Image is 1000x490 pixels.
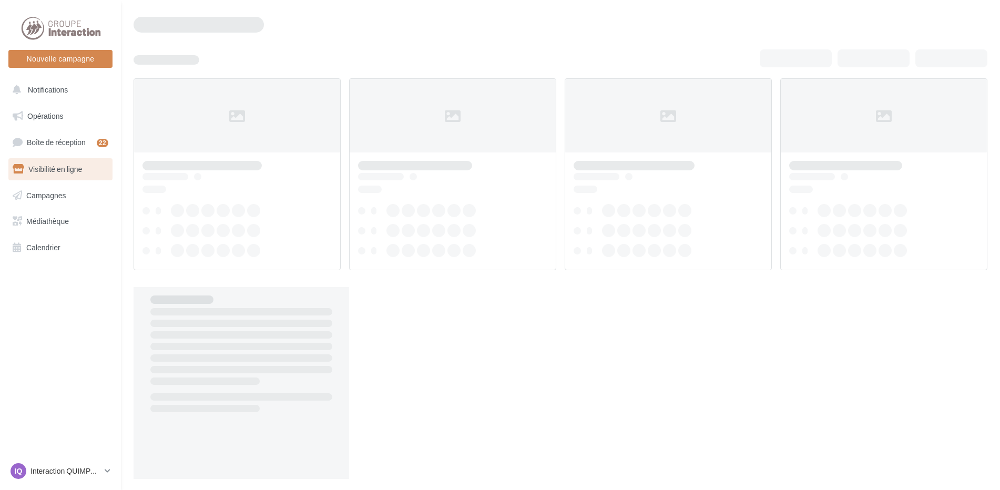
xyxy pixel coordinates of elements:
span: IQ [15,466,23,476]
span: Opérations [27,111,63,120]
span: Boîte de réception [27,138,86,147]
a: IQ Interaction QUIMPER [8,461,113,481]
button: Notifications [6,79,110,101]
a: Visibilité en ligne [6,158,115,180]
span: Médiathèque [26,217,69,226]
span: Notifications [28,85,68,94]
span: Visibilité en ligne [28,165,82,173]
span: Campagnes [26,190,66,199]
a: Opérations [6,105,115,127]
span: Calendrier [26,243,60,252]
p: Interaction QUIMPER [30,466,100,476]
a: Calendrier [6,237,115,259]
button: Nouvelle campagne [8,50,113,68]
a: Campagnes [6,185,115,207]
a: Médiathèque [6,210,115,232]
a: Boîte de réception22 [6,131,115,154]
div: 22 [97,139,108,147]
